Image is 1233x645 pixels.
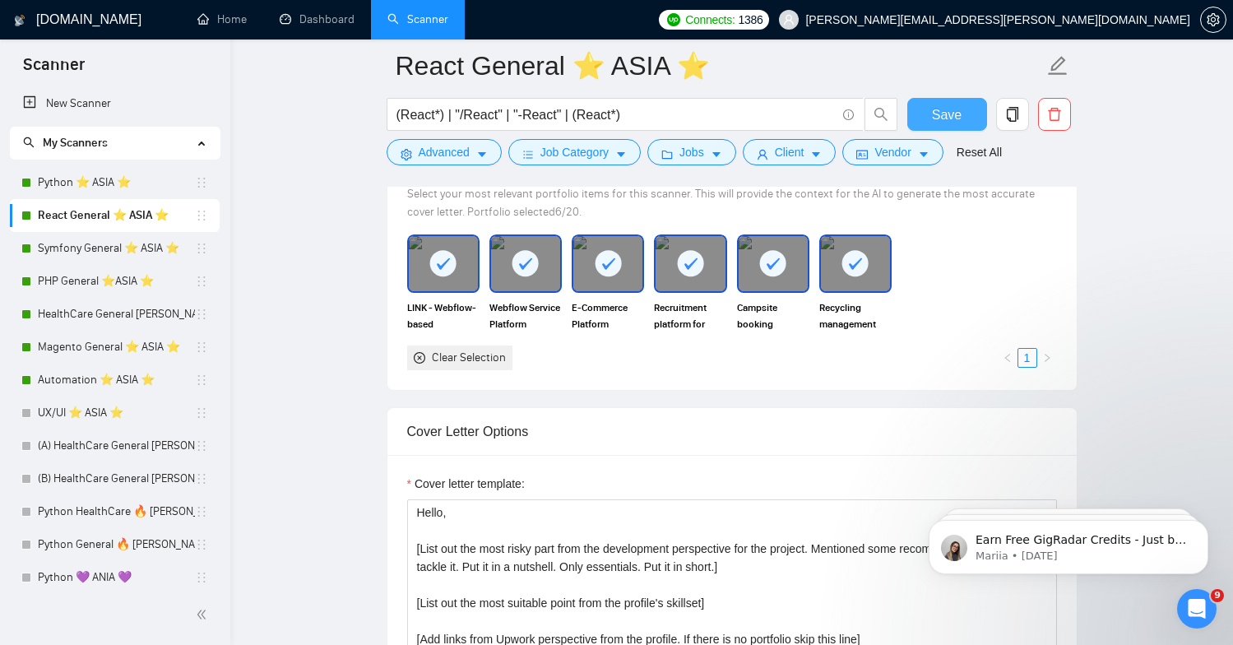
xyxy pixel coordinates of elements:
input: Scanner name... [396,45,1044,86]
img: logo [14,7,25,34]
a: homeHome [197,12,247,26]
li: Automation ⭐️ ASIA ⭐️ [10,364,220,397]
span: E-Commerce Platform Optimization [572,299,644,332]
span: Webflow Service Platform [489,299,562,332]
span: left [1003,353,1013,363]
span: setting [401,148,412,160]
a: New Scanner [23,87,206,120]
span: caret-down [711,148,722,160]
span: holder [195,571,208,584]
a: Automation ⭐️ ASIA ⭐️ [38,364,195,397]
a: HealthCare General [PERSON_NAME] ⭐️ASIA⭐️ [38,298,195,331]
span: Campsite booking platform [737,299,809,332]
a: Python 💜 ANIA 💜 [38,561,195,594]
li: Magento General ⭐️ ASIA ⭐️ [10,331,220,364]
a: (A) HealthCare General [PERSON_NAME] 🔥 [PERSON_NAME] 🔥 [38,429,195,462]
span: holder [195,472,208,485]
span: caret-down [810,148,822,160]
li: Python HealthCare 🔥 BARTEK 🔥 [10,495,220,528]
span: 9 [1211,589,1224,602]
span: Job Category [540,143,609,161]
span: holder [195,341,208,354]
span: user [757,148,768,160]
span: 1386 [738,11,763,29]
span: folder [661,148,673,160]
button: right [1037,348,1057,368]
li: New Scanner [10,87,220,120]
span: holder [195,275,208,288]
span: My Scanners [23,136,108,150]
a: 1 [1018,349,1036,367]
span: Client [775,143,804,161]
a: Reset All [957,143,1002,161]
span: Jobs [679,143,704,161]
a: Python HealthCare 🔥 [PERSON_NAME] 🔥 [38,495,195,528]
span: holder [195,406,208,420]
span: holder [195,439,208,452]
li: HealthCare General Maciej ⭐️ASIA⭐️ [10,298,220,331]
span: Advanced [419,143,470,161]
li: PHP General ⭐️ASIA ⭐️ [10,265,220,298]
button: userClientcaret-down [743,139,837,165]
span: edit [1047,55,1068,77]
a: Magento General ⭐️ ASIA ⭐️ [38,331,195,364]
button: Save [907,98,987,131]
span: double-left [196,606,212,623]
span: My Scanners [43,136,108,150]
span: search [865,107,897,122]
li: Python General 🔥 BARTEK 🔥 [10,528,220,561]
a: dashboardDashboard [280,12,355,26]
span: holder [195,176,208,189]
li: 1 [1017,348,1037,368]
span: holder [195,308,208,321]
a: PHP General ⭐️ASIA ⭐️ [38,265,195,298]
li: Python ⭐️ ASIA ⭐️ [10,166,220,199]
span: Scanner [10,53,98,87]
span: Vendor [874,143,911,161]
button: idcardVendorcaret-down [842,139,943,165]
img: upwork-logo.png [667,13,680,26]
iframe: Intercom live chat [1177,589,1217,629]
span: holder [195,374,208,387]
a: Python General 🔥 [PERSON_NAME] 🔥 [38,528,195,561]
span: caret-down [918,148,929,160]
button: barsJob Categorycaret-down [508,139,641,165]
li: (A) HealthCare General Jerzy 🔥 BARTEK 🔥 [10,429,220,462]
a: React General ⭐️ ASIA ⭐️ [38,199,195,232]
li: Previous Page [998,348,1017,368]
span: holder [195,242,208,255]
span: close-circle [414,352,425,364]
a: UX/UI ⭐️ ASIA ⭐️ [38,397,195,429]
li: Python 💜 ANIA 💜 [10,561,220,594]
a: setting [1200,13,1226,26]
button: setting [1200,7,1226,33]
li: (B) HealthCare General Paweł K 🔥 BARTEK 🔥 [10,462,220,495]
span: Connects: [685,11,735,29]
button: delete [1038,98,1071,131]
button: search [864,98,897,131]
span: holder [195,538,208,551]
span: Save [932,104,962,125]
button: folderJobscaret-down [647,139,736,165]
span: copy [997,107,1028,122]
label: Cover letter template: [407,475,525,493]
input: Search Freelance Jobs... [396,104,836,125]
span: idcard [856,148,868,160]
div: Clear Selection [432,349,506,367]
span: right [1042,353,1052,363]
a: Symfony General ⭐️ ASIA ⭐️ [38,232,195,265]
li: UX/UI ⭐️ ASIA ⭐️ [10,397,220,429]
div: Cover Letter Options [407,408,1057,455]
span: search [23,137,35,148]
li: Next Page [1037,348,1057,368]
li: Symfony General ⭐️ ASIA ⭐️ [10,232,220,265]
span: user [783,14,795,26]
span: caret-down [615,148,627,160]
span: holder [195,505,208,518]
span: LINK - Webflow-based Comprehensive Business Hub [407,299,480,332]
span: bars [522,148,534,160]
